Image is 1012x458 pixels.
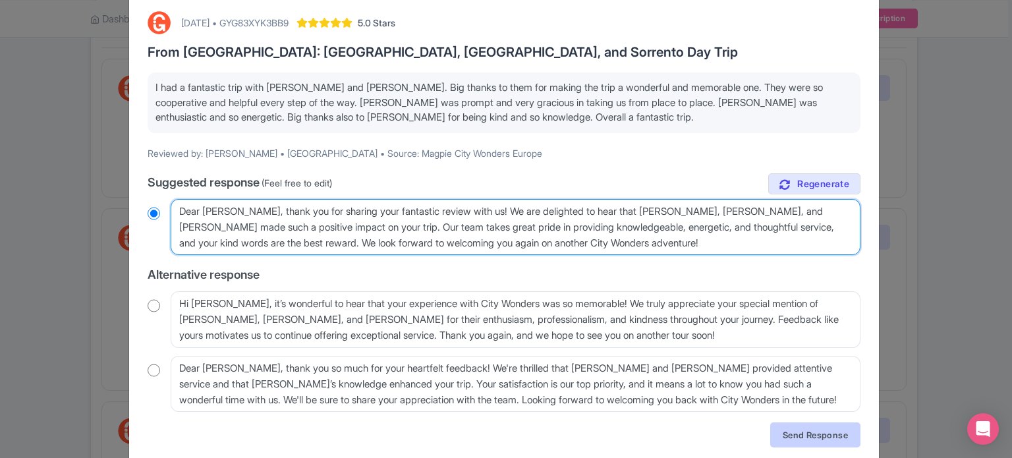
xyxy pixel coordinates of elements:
img: GetYourGuide Logo [148,11,171,34]
h3: From [GEOGRAPHIC_DATA]: [GEOGRAPHIC_DATA], [GEOGRAPHIC_DATA], and Sorrento Day Trip [148,45,860,59]
span: Alternative response [148,268,260,281]
div: [DATE] • GYG83XYK3BB9 [181,16,289,30]
a: Regenerate [768,173,860,195]
p: Reviewed by: [PERSON_NAME] • [GEOGRAPHIC_DATA] • Source: Magpie City Wonders Europe [148,146,860,160]
textarea: Hi [PERSON_NAME], it’s wonderful to hear that your experience with City Wonders was so memorable!... [171,291,860,348]
div: Open Intercom Messenger [967,413,999,445]
p: I had a fantastic trip with [PERSON_NAME] and [PERSON_NAME]. Big thanks to them for making the tr... [155,80,853,125]
textarea: Dear [PERSON_NAME], thank you so much for your heartfelt feedback! We're thrilled that [PERSON_NA... [171,356,860,413]
span: Suggested response [148,175,260,189]
span: (Feel free to edit) [262,177,332,188]
span: 5.0 Stars [358,16,395,30]
textarea: Dear [PERSON_NAME], thank you for sharing your fantastic review with us! We are delighted to hear... [171,199,860,256]
span: Regenerate [797,178,849,190]
a: Send Response [770,422,860,447]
